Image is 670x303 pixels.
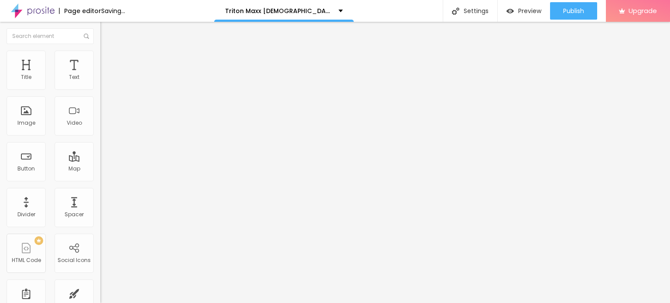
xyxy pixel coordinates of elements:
input: Search element [7,28,94,44]
div: Title [21,74,31,80]
span: Publish [563,7,584,14]
div: Button [17,166,35,172]
img: Icone [452,7,459,15]
div: Saving... [101,8,125,14]
div: Social Icons [58,257,91,263]
p: Triton Maxx [DEMOGRAPHIC_DATA][MEDICAL_DATA] (Official™) - Is It Worth the Hype? [225,8,332,14]
div: Text [69,74,79,80]
div: Page editor [59,8,101,14]
button: Preview [498,2,550,20]
img: Icone [84,34,89,39]
div: Divider [17,211,35,218]
span: Preview [518,7,541,14]
span: Upgrade [629,7,657,14]
div: Map [68,166,80,172]
iframe: Editor [100,22,670,303]
div: Image [17,120,35,126]
div: Spacer [65,211,84,218]
div: Video [67,120,82,126]
img: view-1.svg [506,7,514,15]
button: Publish [550,2,597,20]
div: HTML Code [12,257,41,263]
